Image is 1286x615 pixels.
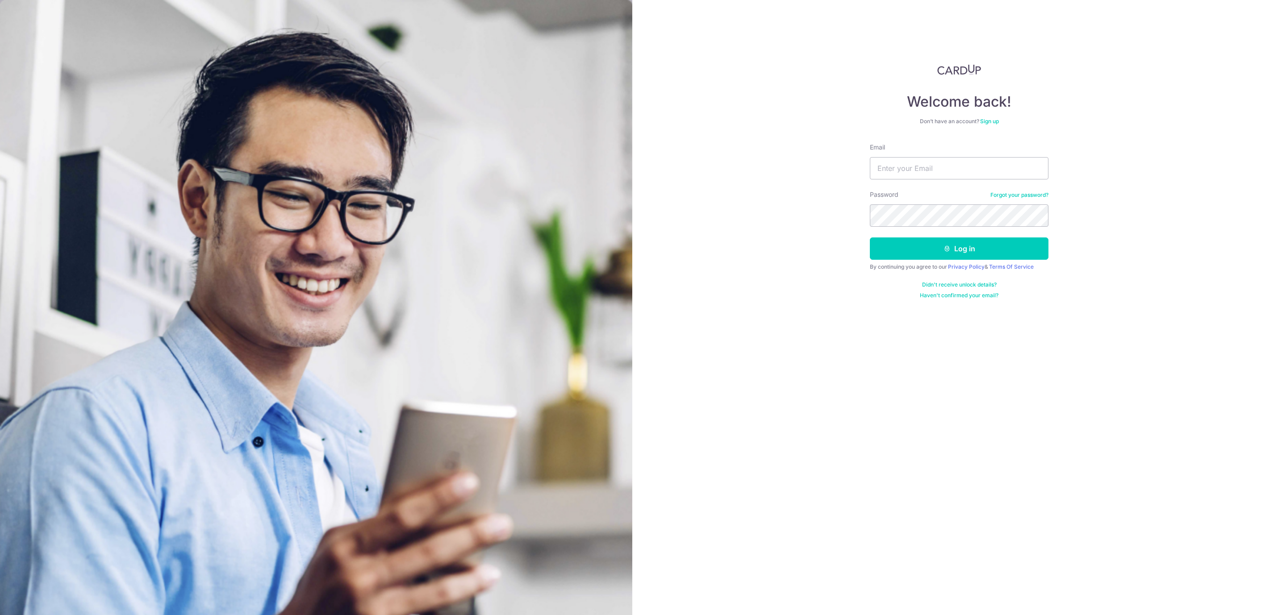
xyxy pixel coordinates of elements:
a: Didn't receive unlock details? [922,281,997,288]
input: Enter your Email [870,157,1048,179]
a: Privacy Policy [948,263,985,270]
div: Don’t have an account? [870,118,1048,125]
a: Forgot your password? [990,191,1048,199]
button: Log in [870,237,1048,260]
a: Haven't confirmed your email? [920,292,998,299]
label: Email [870,143,885,152]
a: Terms Of Service [989,263,1034,270]
h4: Welcome back! [870,93,1048,111]
a: Sign up [980,118,999,125]
div: By continuing you agree to our & [870,263,1048,270]
label: Password [870,190,898,199]
img: CardUp Logo [937,64,981,75]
